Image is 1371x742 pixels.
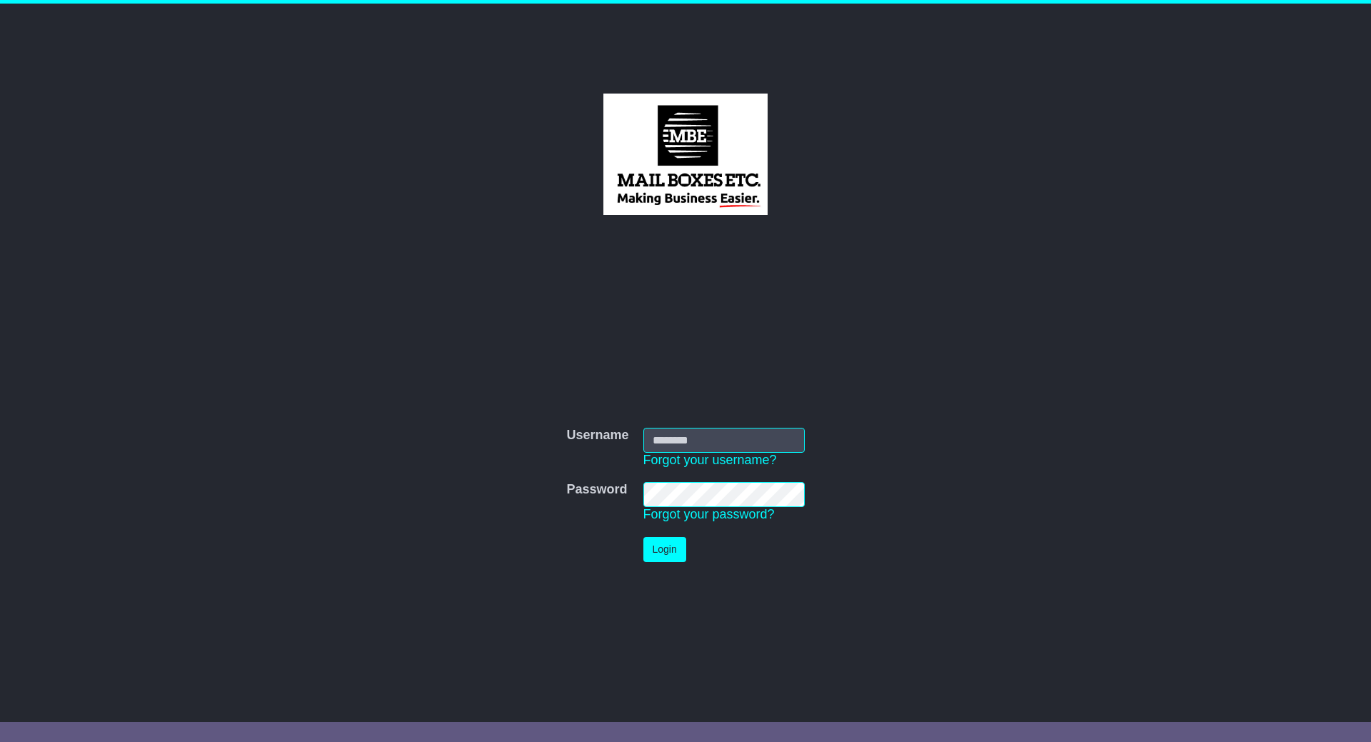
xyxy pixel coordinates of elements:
[643,507,775,521] a: Forgot your password?
[643,537,686,562] button: Login
[643,453,777,467] a: Forgot your username?
[566,428,628,443] label: Username
[603,94,767,215] img: MBE Brisbane CBD
[566,482,627,498] label: Password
